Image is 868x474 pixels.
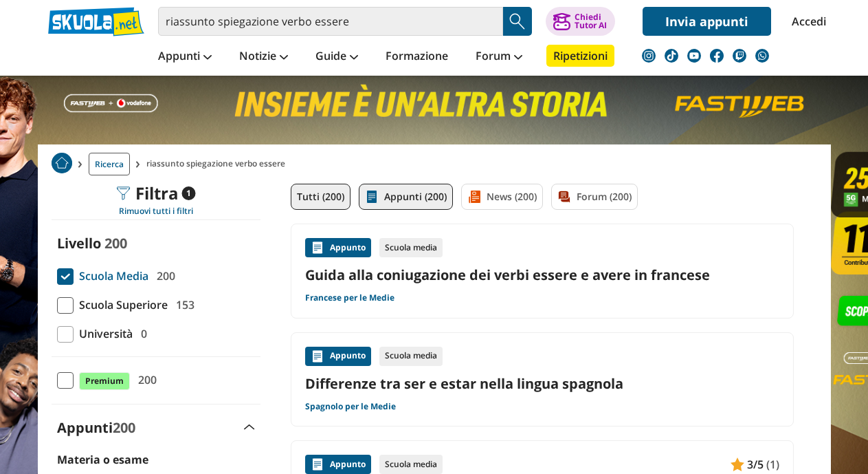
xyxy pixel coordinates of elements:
div: Rimuovi tutti i filtri [52,206,260,217]
button: Search Button [503,7,532,36]
a: News (200) [461,184,543,210]
div: Scuola media [379,238,443,257]
a: Forum (200) [551,184,638,210]
img: Home [52,153,72,173]
span: 1 [181,186,195,200]
img: Appunti contenuto [311,241,324,255]
img: Apri e chiudi sezione [244,424,255,430]
img: instagram [642,49,656,63]
span: (1) [766,455,779,473]
span: Università [74,325,133,343]
span: Premium [79,372,130,390]
a: Forum [472,45,526,69]
img: youtube [687,49,701,63]
span: riassunto spiegazione verbo essere [146,153,291,175]
img: Cerca appunti, riassunti o versioni [507,11,528,32]
a: Appunti [155,45,215,69]
img: Appunti contenuto [311,457,324,471]
a: Differenze tra ser e estar nella lingua spagnola [305,374,779,393]
img: twitch [733,49,746,63]
a: Spagnolo per le Medie [305,401,396,412]
span: 200 [104,234,127,252]
div: Appunto [305,455,371,474]
img: Forum filtro contenuto [557,190,571,204]
div: Appunto [305,347,371,366]
span: Scuola Media [74,267,148,285]
span: 153 [170,296,194,314]
span: 0 [135,325,147,343]
img: WhatsApp [755,49,769,63]
button: ChiediTutor AI [546,7,615,36]
img: Appunti contenuto [731,457,744,471]
img: facebook [710,49,724,63]
a: Home [52,153,72,175]
div: Appunto [305,238,371,257]
div: Chiedi Tutor AI [575,13,607,30]
a: Notizie [236,45,291,69]
a: Tutti (200) [291,184,350,210]
div: Scuola media [379,455,443,474]
span: 200 [133,371,157,389]
input: Cerca appunti, riassunti o versioni [158,7,503,36]
a: Guida alla coniugazione dei verbi essere e avere in francese [305,266,779,284]
img: Filtra filtri mobile [116,186,130,200]
a: Guide [312,45,361,69]
img: Appunti filtro contenuto attivo [365,190,379,204]
img: tiktok [665,49,678,63]
span: 200 [113,418,135,437]
a: Ricerca [89,153,130,175]
a: Appunti (200) [359,184,453,210]
span: 3/5 [747,455,764,473]
a: Formazione [382,45,452,69]
div: Filtra [116,184,195,203]
a: Accedi [792,7,821,36]
div: Scuola media [379,347,443,366]
img: News filtro contenuto [467,190,481,204]
label: Materia o esame [57,452,148,467]
label: Livello [57,234,101,252]
a: Francese per le Medie [305,292,394,303]
a: Ripetizioni [546,45,614,67]
label: Appunti [57,418,135,437]
span: Scuola Superiore [74,296,168,314]
span: 200 [151,267,175,285]
a: Invia appunti [643,7,771,36]
img: Appunti contenuto [311,349,324,363]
